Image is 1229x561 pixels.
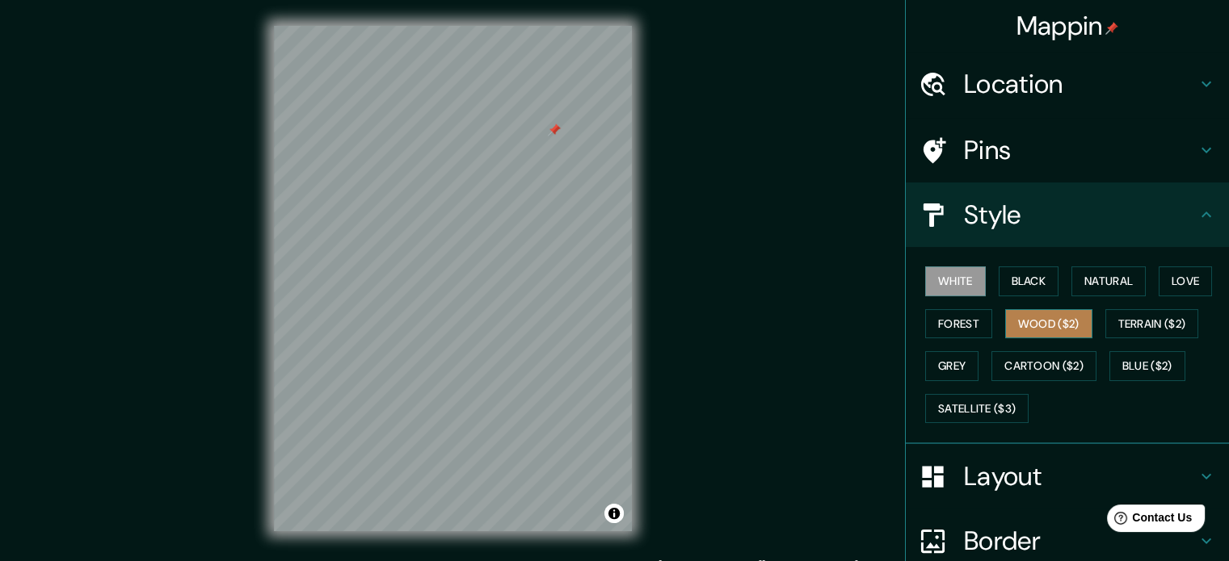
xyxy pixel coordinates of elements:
h4: Pins [964,134,1197,166]
button: Toggle attribution [604,504,624,523]
div: Pins [906,118,1229,182]
h4: Location [964,68,1197,100]
h4: Style [964,199,1197,231]
button: Forest [925,309,992,339]
img: pin-icon.png [1105,22,1118,35]
iframe: Help widget launcher [1085,498,1211,543]
button: Terrain ($2) [1105,309,1199,339]
h4: Layout [964,460,1197,492]
button: Grey [925,351,979,381]
div: Layout [906,444,1229,509]
button: Satellite ($3) [925,394,1029,424]
button: White [925,266,986,296]
button: Love [1159,266,1212,296]
button: Black [999,266,1059,296]
button: Wood ($2) [1005,309,1092,339]
h4: Border [964,525,1197,557]
button: Blue ($2) [1109,351,1185,381]
button: Cartoon ($2) [991,351,1096,381]
div: Style [906,182,1229,247]
canvas: Map [274,26,632,531]
div: Location [906,52,1229,116]
button: Natural [1071,266,1146,296]
h4: Mappin [1016,10,1119,42]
